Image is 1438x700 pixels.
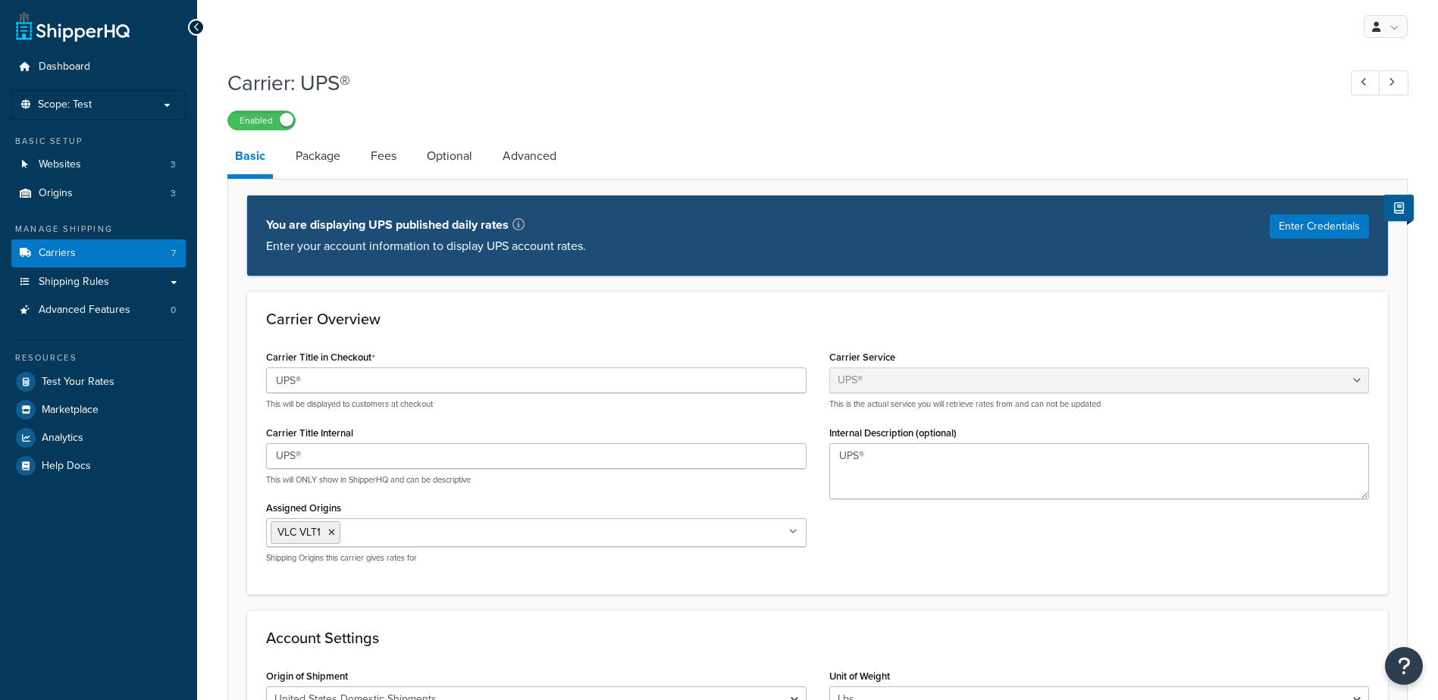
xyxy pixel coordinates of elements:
[11,239,186,267] li: Carriers
[495,138,564,174] a: Advanced
[42,460,91,473] span: Help Docs
[829,352,895,363] label: Carrier Service
[11,396,186,423] a: Marketplace
[42,376,114,389] span: Test Your Rates
[39,247,76,260] span: Carriers
[42,432,83,445] span: Analytics
[39,61,90,73] span: Dashboard
[11,368,186,395] a: Test Your Rates
[829,398,1370,410] p: This is the actual service you will retrieve rates from and can not be updated
[11,53,186,81] a: Dashboard
[11,452,186,480] a: Help Docs
[1351,70,1380,95] a: Previous Record
[277,524,321,540] span: VLC VLT1
[11,296,186,324] a: Advanced Features0
[266,502,341,514] label: Assigned Origins
[228,111,295,130] label: Enabled
[829,670,890,682] label: Unit of Weight
[227,68,1323,98] h1: Carrier: UPS®
[1379,70,1408,95] a: Next Record
[11,223,186,236] div: Manage Shipping
[266,670,348,682] label: Origin of Shipment
[829,427,957,439] label: Internal Description (optional)
[227,138,273,179] a: Basic
[11,151,186,179] li: Websites
[266,311,1369,327] h3: Carrier Overview
[266,236,586,257] p: Enter your account information to display UPS account rates.
[266,552,807,564] p: Shipping Origins this carrier gives rates for
[11,135,186,148] div: Basic Setup
[39,158,81,171] span: Websites
[171,304,176,317] span: 0
[1270,214,1369,239] button: Enter Credentials
[11,239,186,267] a: Carriers7
[11,296,186,324] li: Advanced Features
[266,214,586,236] p: You are displaying UPS published daily rates
[266,630,1369,646] h3: Account Settings
[11,352,186,364] div: Resources
[363,138,404,174] a: Fees
[11,180,186,208] li: Origins
[419,138,480,174] a: Optional
[39,187,73,200] span: Origins
[11,424,186,452] a: Analytics
[11,180,186,208] a: Origins3
[266,398,807,410] p: This will be displayed to customers at checkout
[829,443,1370,499] textarea: UPS®
[42,404,99,417] span: Marketplace
[1385,647,1423,685] button: Open Resource Center
[288,138,348,174] a: Package
[171,187,176,200] span: 3
[171,158,176,171] span: 3
[38,98,92,111] span: Scope: Test
[11,151,186,179] a: Websites3
[266,474,807,486] p: This will ONLY show in ShipperHQ and can be descriptive
[266,427,353,439] label: Carrier Title Internal
[171,247,176,260] span: 7
[1383,195,1414,221] button: Show Help Docs
[266,352,375,364] label: Carrier Title in Checkout
[11,268,186,296] a: Shipping Rules
[39,276,109,289] span: Shipping Rules
[39,304,130,317] span: Advanced Features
